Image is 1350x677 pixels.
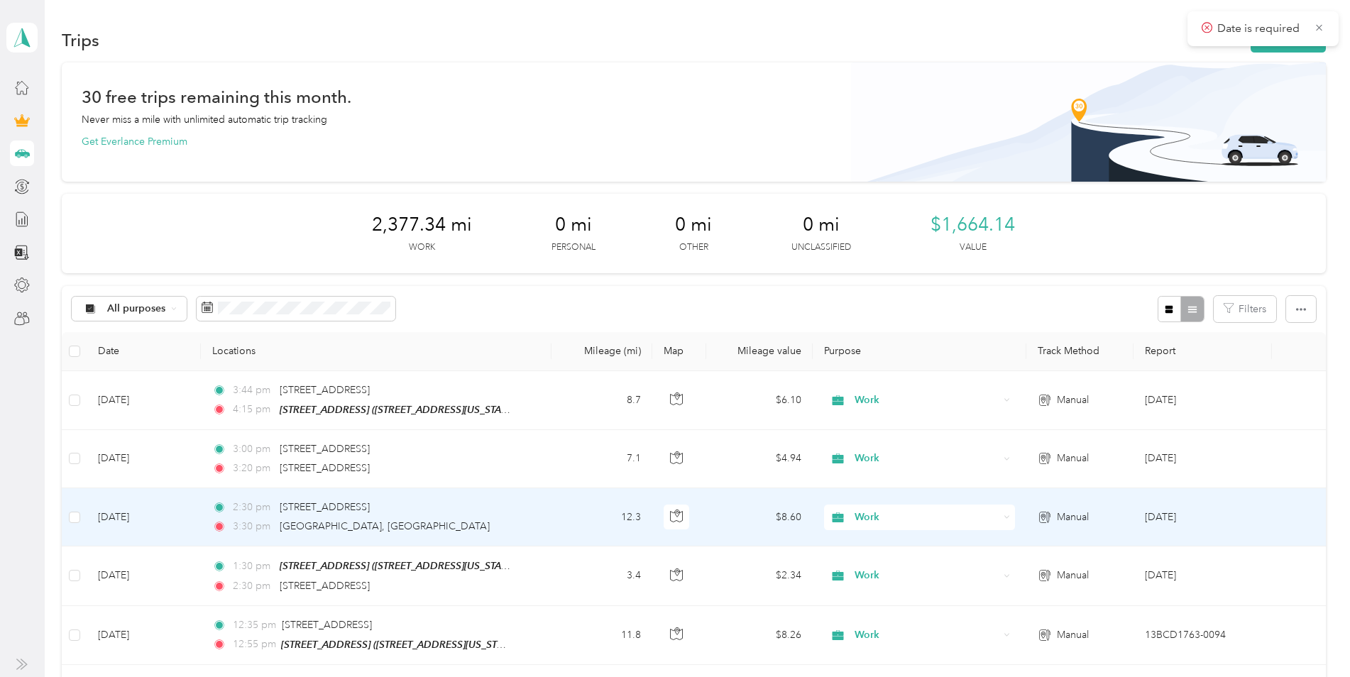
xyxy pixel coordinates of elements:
td: Aug 2025 [1134,488,1273,546]
span: 3:00 pm [233,441,273,457]
td: [DATE] [87,371,201,430]
td: $2.34 [706,546,813,605]
td: [DATE] [87,606,201,665]
span: [STREET_ADDRESS] [280,462,370,474]
span: 1:30 pm [233,558,273,574]
th: Report [1134,332,1273,371]
td: $8.60 [706,488,813,546]
span: Work [855,568,999,583]
span: Work [855,627,999,643]
span: [STREET_ADDRESS] ([STREET_ADDRESS][US_STATE]) [280,404,517,416]
p: Other [679,241,708,254]
span: 3:20 pm [233,461,273,476]
span: 2,377.34 mi [372,214,472,236]
td: Aug 2025 [1134,430,1273,488]
span: Manual [1057,568,1089,583]
span: Work [855,392,999,408]
span: Manual [1057,510,1089,525]
button: Filters [1214,296,1276,322]
th: Locations [201,332,551,371]
td: $6.10 [706,371,813,430]
td: $8.26 [706,606,813,665]
p: Never miss a mile with unlimited automatic trip tracking [82,112,327,127]
td: 13BCD1763-0094 [1134,606,1273,665]
td: 7.1 [551,430,652,488]
span: 0 mi [555,214,592,236]
td: Aug 2025 [1134,546,1273,605]
th: Date [87,332,201,371]
span: Manual [1057,627,1089,643]
span: [STREET_ADDRESS] [282,619,372,631]
td: $4.94 [706,430,813,488]
span: [STREET_ADDRESS] [280,580,370,592]
img: Banner [851,62,1326,182]
h1: Trips [62,33,99,48]
td: 11.8 [551,606,652,665]
span: 12:55 pm [233,637,275,652]
h1: 30 free trips remaining this month. [82,89,351,104]
span: 4:15 pm [233,402,273,417]
span: 2:30 pm [233,500,273,515]
span: [STREET_ADDRESS] ([STREET_ADDRESS][US_STATE]) [281,639,518,651]
td: [DATE] [87,546,201,605]
iframe: Everlance-gr Chat Button Frame [1271,598,1350,677]
td: 8.7 [551,371,652,430]
span: All purposes [107,304,166,314]
td: 3.4 [551,546,652,605]
span: [STREET_ADDRESS] ([STREET_ADDRESS][US_STATE]) [280,560,517,572]
span: 0 mi [675,214,712,236]
th: Track Method [1026,332,1133,371]
p: Personal [551,241,596,254]
span: 0 mi [803,214,840,236]
span: 3:30 pm [233,519,273,534]
th: Mileage value [706,332,813,371]
p: Work [409,241,435,254]
span: 12:35 pm [233,617,276,633]
td: 12.3 [551,488,652,546]
span: Manual [1057,392,1089,408]
p: Unclassified [791,241,851,254]
th: Mileage (mi) [551,332,652,371]
span: [STREET_ADDRESS] [280,443,370,455]
th: Purpose [813,332,1026,371]
td: Aug 2025 [1134,371,1273,430]
span: $1,664.14 [931,214,1015,236]
p: Date is required [1217,20,1304,38]
td: [DATE] [87,488,201,546]
span: [STREET_ADDRESS] [280,384,370,396]
span: Manual [1057,451,1089,466]
span: Work [855,451,999,466]
th: Map [652,332,706,371]
p: Value [960,241,987,254]
span: [STREET_ADDRESS] [280,501,370,513]
span: 2:30 pm [233,578,273,594]
span: Work [855,510,999,525]
button: Get Everlance Premium [82,134,187,149]
td: [DATE] [87,430,201,488]
span: 3:44 pm [233,382,273,398]
span: [GEOGRAPHIC_DATA], [GEOGRAPHIC_DATA] [280,520,490,532]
